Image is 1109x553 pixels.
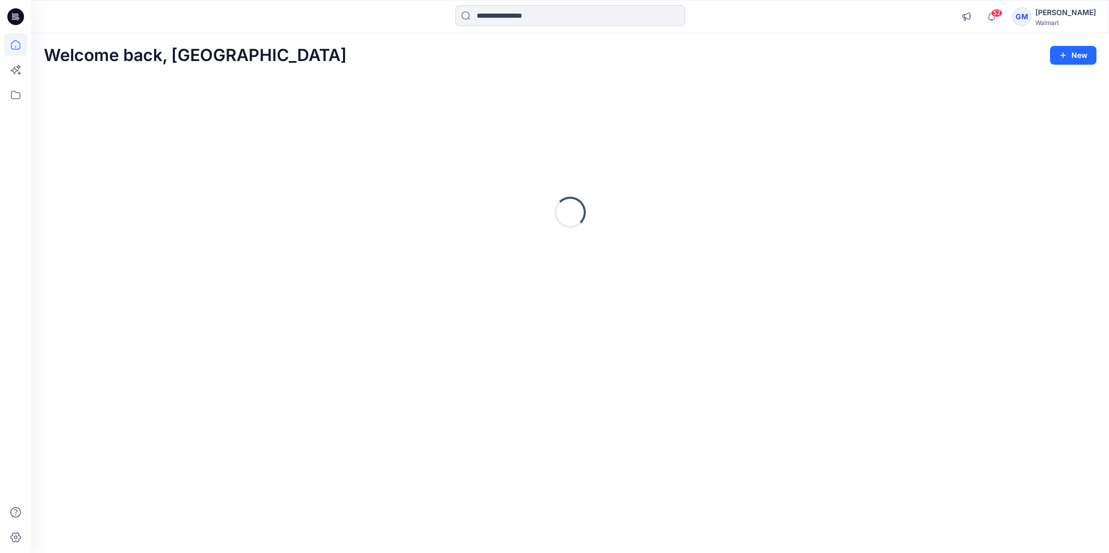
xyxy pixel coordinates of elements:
h2: Welcome back, [GEOGRAPHIC_DATA] [44,46,347,65]
div: GM [1012,7,1031,26]
button: New [1050,46,1096,65]
div: [PERSON_NAME] [1035,6,1096,19]
div: Walmart [1035,19,1096,27]
span: 52 [991,9,1002,17]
